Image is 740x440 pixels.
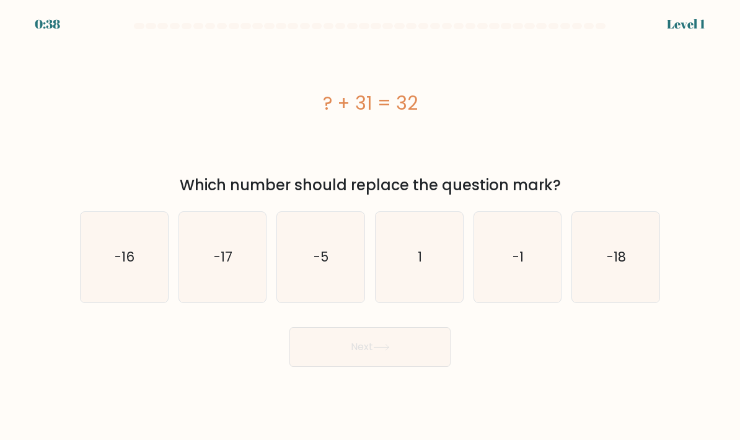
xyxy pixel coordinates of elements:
[418,248,422,266] text: 1
[35,15,60,33] div: 0:38
[607,248,627,266] text: -18
[289,327,451,367] button: Next
[115,248,135,266] text: -16
[87,174,653,196] div: Which number should replace the question mark?
[314,248,329,266] text: -5
[214,248,232,266] text: -17
[513,248,524,266] text: -1
[80,89,660,117] div: ? + 31 = 32
[667,15,705,33] div: Level 1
